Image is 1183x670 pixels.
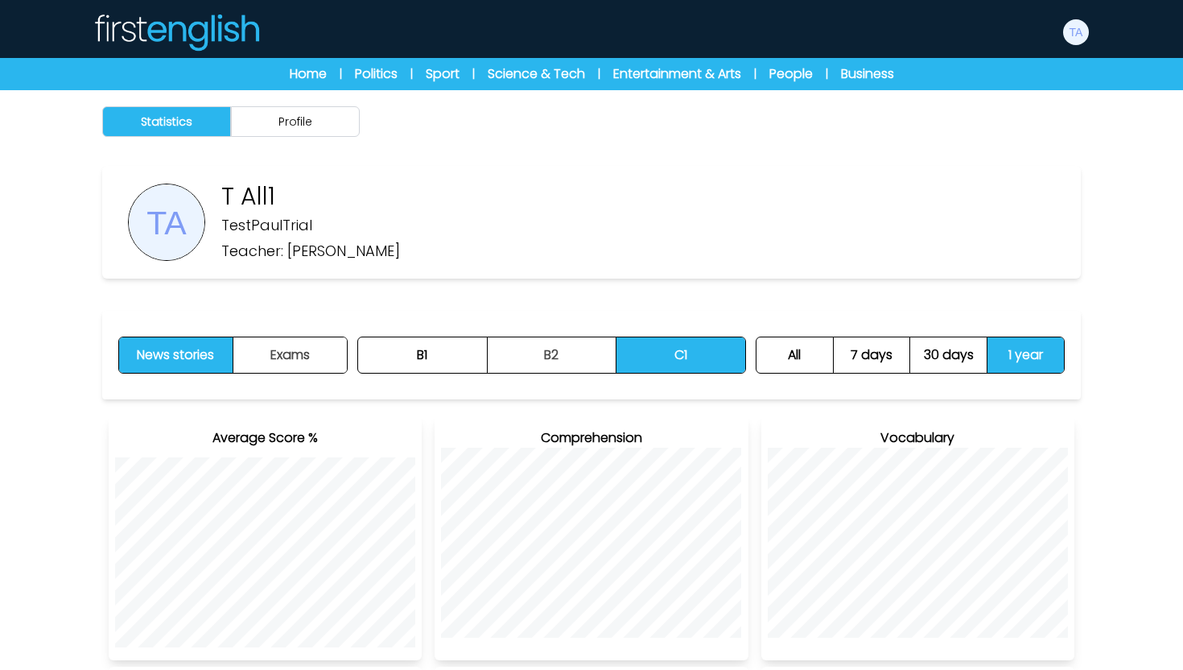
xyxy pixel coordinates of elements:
[231,106,360,137] button: Profile
[826,66,828,82] span: |
[598,66,600,82] span: |
[290,64,327,84] a: Home
[768,428,1068,448] h3: Vocabulary
[756,337,834,373] button: All
[221,214,312,237] p: TestPaulTrial
[616,337,745,373] button: C1
[102,106,231,137] button: Statistics
[355,64,398,84] a: Politics
[93,13,260,52] img: Logo
[613,64,741,84] a: Entertainment & Arts
[358,337,488,373] button: B1
[488,337,617,373] button: B2
[754,66,756,82] span: |
[129,184,204,260] img: UserPhoto
[488,64,585,84] a: Science & Tech
[1063,19,1089,45] img: T All1
[441,428,741,448] h3: Comprehension
[472,66,475,82] span: |
[410,66,413,82] span: |
[987,337,1064,373] button: 1 year
[233,337,347,373] button: Exams
[841,64,894,84] a: Business
[426,64,460,84] a: Sport
[119,337,233,373] button: News stories
[910,337,987,373] button: 30 days
[221,240,400,263] p: Teacher: [PERSON_NAME]
[769,64,813,84] a: People
[115,428,415,448] h3: Average Score %
[221,182,275,211] p: T All1
[340,66,342,82] span: |
[834,337,911,373] button: 7 days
